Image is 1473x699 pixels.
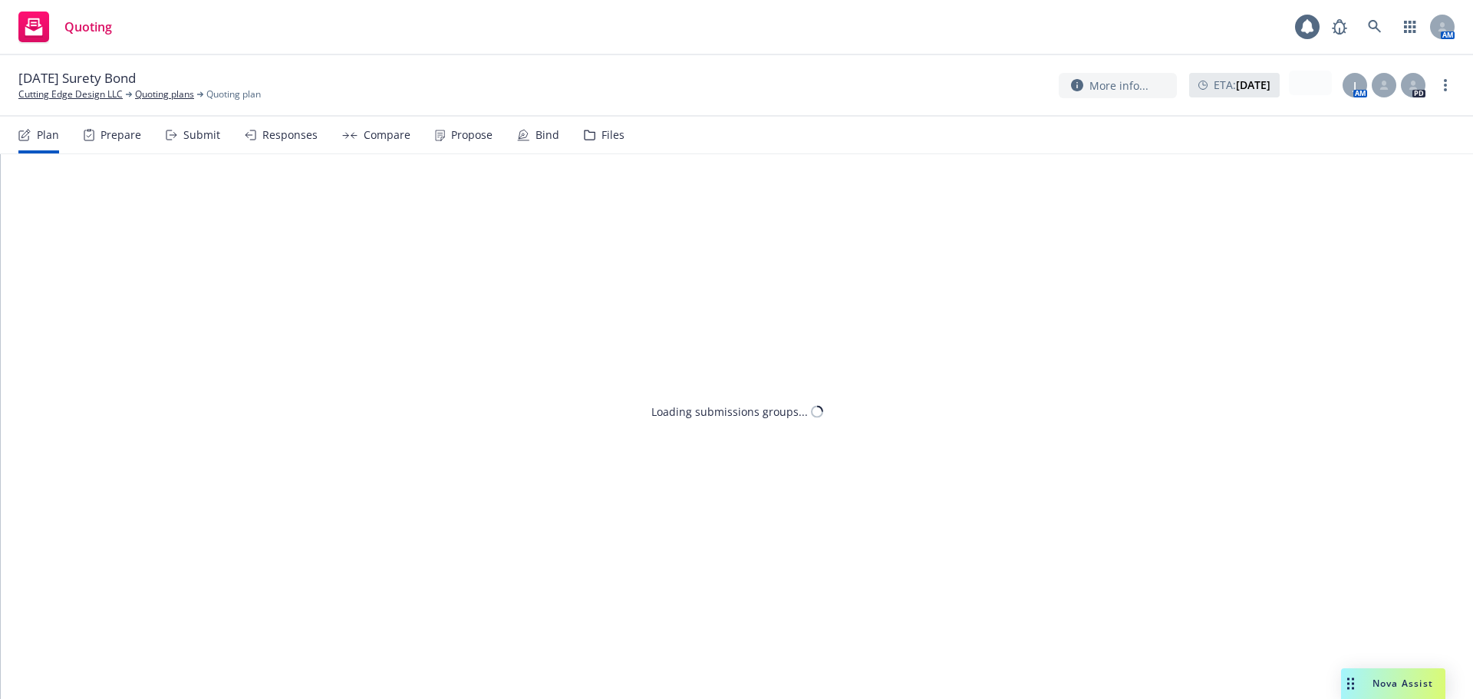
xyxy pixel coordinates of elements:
span: More info... [1089,77,1148,94]
a: Quoting plans [135,87,194,101]
div: Drag to move [1341,668,1360,699]
div: Compare [364,129,410,141]
span: ETA : [1214,77,1270,93]
button: Nova Assist [1341,668,1445,699]
span: Quoting [64,21,112,33]
span: Nova Assist [1372,677,1433,690]
a: Cutting Edge Design LLC [18,87,123,101]
a: Switch app [1395,12,1425,42]
strong: [DATE] [1236,77,1270,92]
span: J [1353,77,1356,94]
span: [DATE] Surety Bond [18,69,136,87]
a: more [1436,76,1455,94]
span: Quoting plan [206,87,261,101]
div: Responses [262,129,318,141]
a: Report a Bug [1324,12,1355,42]
div: Prepare [101,129,141,141]
div: Files [601,129,624,141]
div: Bind [535,129,559,141]
div: Submit [183,129,220,141]
a: Quoting [12,5,118,48]
div: Loading submissions groups... [651,404,808,420]
div: Plan [37,129,59,141]
a: Search [1359,12,1390,42]
div: Propose [451,129,493,141]
button: More info... [1059,73,1177,98]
